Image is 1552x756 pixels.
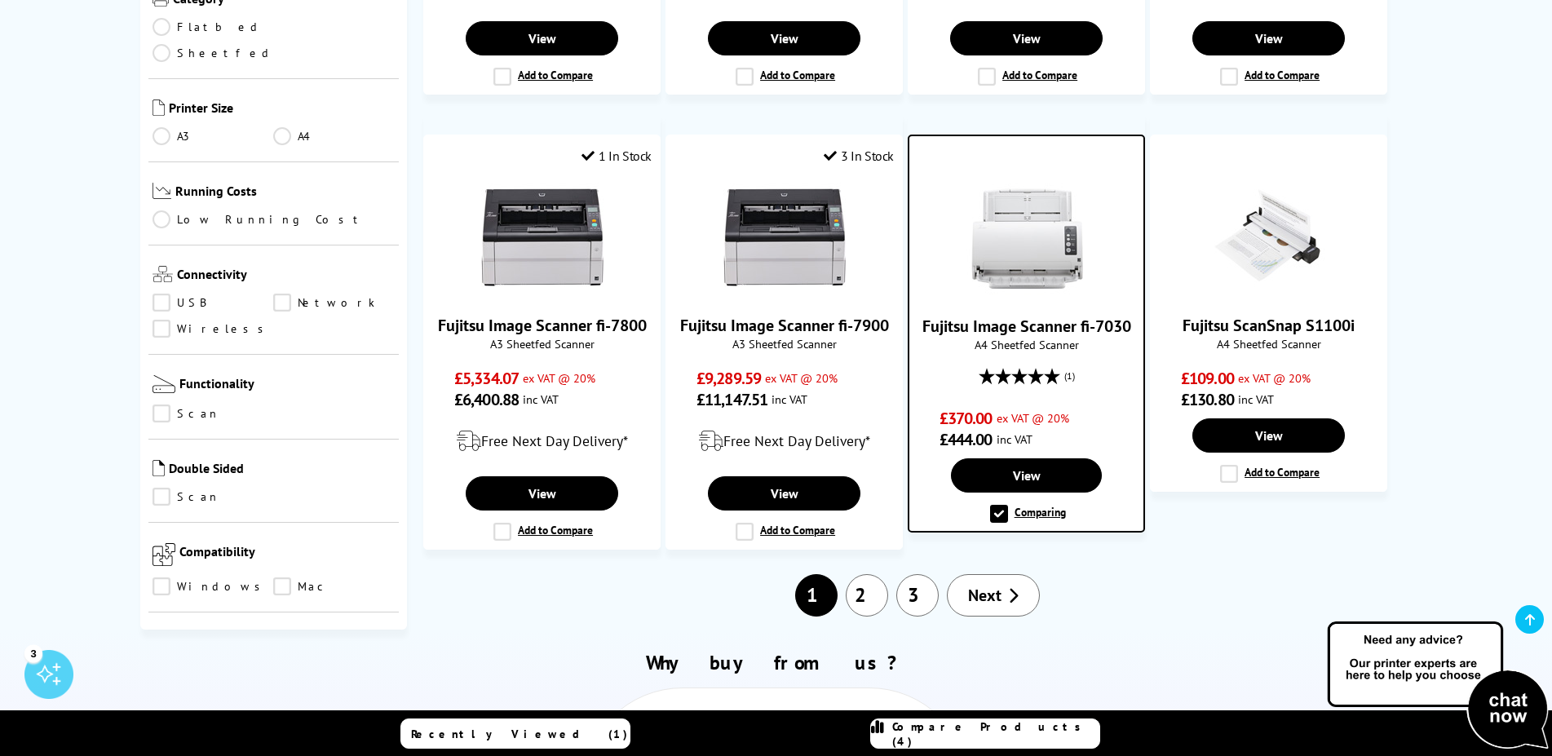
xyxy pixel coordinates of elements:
[523,370,595,386] span: ex VAT @ 20%
[466,21,617,55] a: View
[153,127,274,145] a: A3
[696,389,767,410] span: £11,147.51
[870,718,1100,749] a: Compare Products (4)
[169,460,396,480] span: Double Sided
[438,315,647,336] a: Fujitsu Image Scanner fi-7800
[940,408,993,429] span: £370.00
[736,523,835,541] label: Add to Compare
[153,577,274,595] a: Windows
[466,476,617,511] a: View
[951,458,1102,493] a: View
[708,21,860,55] a: View
[772,391,807,407] span: inc VAT
[1324,619,1552,753] img: Open Live Chat window
[153,99,165,116] img: Printer Size
[153,488,274,506] a: Scan
[170,650,1382,675] h2: Why buy from us?
[1064,360,1075,391] span: (1)
[896,574,939,617] a: 3
[1159,336,1378,351] span: A4 Sheetfed Scanner
[169,99,396,119] span: Printer Size
[1183,315,1355,336] a: Fujitsu ScanSnap S1100i
[153,405,274,422] a: Scan
[966,177,1088,299] img: Fujitsu Image Scanner fi-7030
[765,370,838,386] span: ex VAT @ 20%
[153,266,173,282] img: Connectivity
[680,315,889,336] a: Fujitsu Image Scanner fi-7900
[400,718,630,749] a: Recently Viewed (1)
[179,543,396,569] span: Compatibility
[153,320,274,338] a: Wireless
[153,375,175,393] img: Functionality
[24,644,42,662] div: 3
[1238,391,1274,407] span: inc VAT
[1181,389,1234,410] span: £130.80
[411,727,628,741] span: Recently Viewed (1)
[1192,418,1344,453] a: View
[696,368,761,389] span: £9,289.59
[824,148,894,164] div: 3 In Stock
[153,18,274,36] a: Flatbed
[1220,465,1320,483] label: Add to Compare
[1238,370,1311,386] span: ex VAT @ 20%
[432,336,652,351] span: A3 Sheetfed Scanner
[997,431,1032,447] span: inc VAT
[153,44,274,62] a: Sheetfed
[978,68,1077,86] label: Add to Compare
[175,183,395,203] span: Running Costs
[454,389,519,410] span: £6,400.88
[273,127,395,145] a: A4
[1181,368,1234,389] span: £109.00
[968,585,1002,606] span: Next
[940,429,993,450] span: £444.00
[947,574,1040,617] a: Next
[736,68,835,86] label: Add to Compare
[674,418,894,464] div: modal_delivery
[708,476,860,511] a: View
[1208,285,1330,302] a: Fujitsu ScanSnap S1100i
[454,368,519,389] span: £5,334.07
[273,577,395,595] a: Mac
[153,543,175,566] img: Compatibility
[481,176,604,298] img: Fujitsu Image Scanner fi-7800
[153,210,396,228] a: Low Running Cost
[273,294,395,312] a: Network
[153,294,274,312] a: USB
[153,460,165,476] img: Double Sided
[723,176,846,298] img: Fujitsu Image Scanner fi-7900
[1208,176,1330,298] img: Fujitsu ScanSnap S1100i
[966,286,1088,303] a: Fujitsu Image Scanner fi-7030
[950,21,1102,55] a: View
[1192,21,1344,55] a: View
[581,148,652,164] div: 1 In Stock
[179,375,396,396] span: Functionality
[674,336,894,351] span: A3 Sheetfed Scanner
[177,266,396,285] span: Connectivity
[990,505,1066,523] label: Comparing
[917,337,1135,352] span: A4 Sheetfed Scanner
[922,316,1131,337] a: Fujitsu Image Scanner fi-7030
[432,418,652,464] div: modal_delivery
[153,183,172,200] img: Running Costs
[481,285,604,302] a: Fujitsu Image Scanner fi-7800
[493,523,593,541] label: Add to Compare
[1220,68,1320,86] label: Add to Compare
[723,285,846,302] a: Fujitsu Image Scanner fi-7900
[997,410,1069,426] span: ex VAT @ 20%
[523,391,559,407] span: inc VAT
[892,719,1099,749] span: Compare Products (4)
[846,574,888,617] a: 2
[493,68,593,86] label: Add to Compare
